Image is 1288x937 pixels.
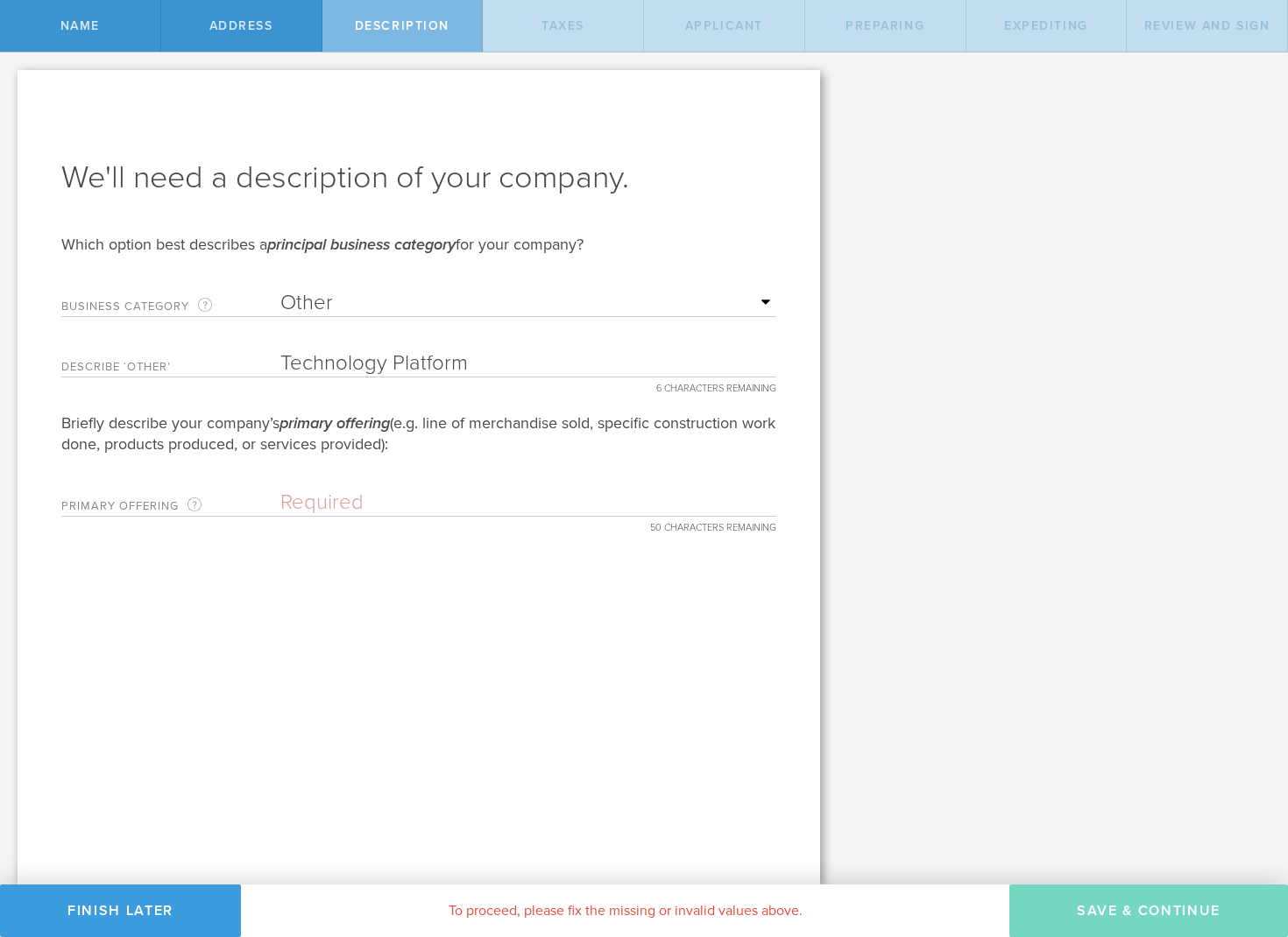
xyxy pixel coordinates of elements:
span: Applicant [685,18,763,33]
span: Taxes [541,18,584,33]
span: Name [60,18,100,33]
label: Primary Offering [61,496,280,516]
h1: We'll need a description of your company. [61,157,776,199]
input: Required [280,350,776,377]
div: Which option best describes a for your company? [61,234,776,255]
span: 50 CHARACTERS REMAINING [650,516,776,532]
em: principal business category [267,235,456,254]
span: Description [355,18,449,33]
span: Expediting [1004,18,1088,33]
label: Describe ‘Other’ [61,362,280,377]
em: primary offering [280,413,390,433]
button: Save & Continue [1009,884,1288,937]
input: Required [280,490,776,516]
iframe: Chat Widget [1200,800,1288,884]
label: Business Category [61,296,280,316]
span: To proceed, please fix the missing or invalid values above. [449,902,803,919]
span: 6 CHARACTERS REMAINING [656,377,776,393]
span: Review and Sign [1144,18,1270,33]
span: Preparing [846,18,924,33]
div: Briefly describe your company’s (e.g. line of merchandise sold, specific construction work done, ... [61,412,776,454]
span: Address [209,18,273,33]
